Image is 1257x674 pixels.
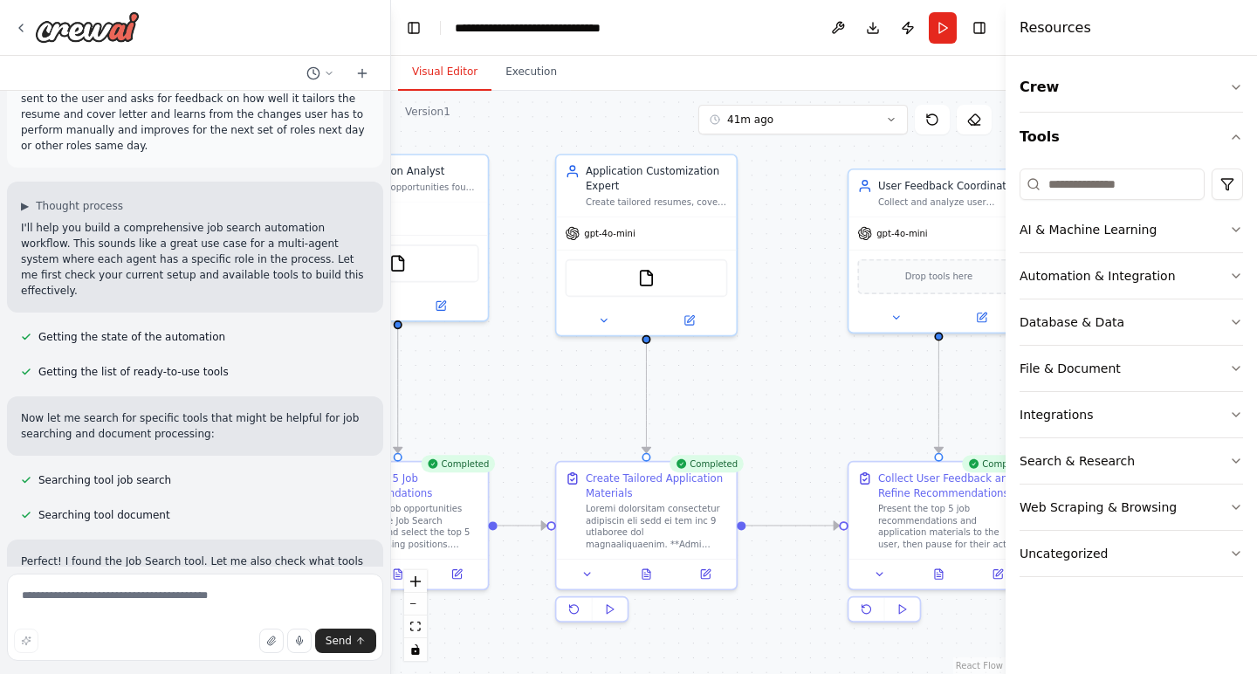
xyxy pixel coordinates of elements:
div: Completed [962,455,1036,472]
span: ▶ [21,199,29,213]
div: Application Customization Expert [586,164,727,193]
button: Execution [491,54,571,91]
div: Job Selection AnalystAnalyze job opportunities found by the Job Search Specialist and rank them b... [306,154,489,322]
div: Database & Data [1020,313,1124,331]
h4: Resources [1020,17,1091,38]
div: Job Selection Analyst [337,164,478,179]
div: Version 1 [405,105,450,119]
span: Searching tool job search [38,473,171,487]
button: Integrations [1020,392,1243,437]
p: I'll help you build a comprehensive job search automation workflow. This sounds like a great use ... [21,220,369,299]
g: Edge from 37765cfd-442f-4db9-b543-55d6662a6eef to 1630b156-d450-4cc2-881f-9cb855b450d1 [931,341,946,453]
div: Completed [421,455,495,472]
nav: breadcrumb [455,19,651,37]
g: Edge from 065da49e-03ee-460f-b17b-9fd0b9ca0c39 to ef7d4505-72e8-436d-b172-1a0cfecba77c [639,344,654,453]
span: Drop tools here [905,269,972,284]
button: Tools [1020,113,1243,162]
div: User Feedback CoordinatorCollect and analyze user feedback on job recommendations and application... [848,168,1030,334]
span: Searching tool document [38,508,170,522]
img: FileReadTool [389,255,407,272]
div: Present the top 5 job recommendations and application materials to the user, then pause for their... [878,503,1020,550]
div: CompletedCollect User Feedback and Refine RecommendationsPresent the top 5 job recommendations an... [848,461,1030,629]
p: Now let me search for specific tools that might be helpful for job searching and document process... [21,410,369,442]
button: zoom out [404,593,427,616]
span: Getting the list of ready-to-use tools [38,365,229,379]
button: Web Scraping & Browsing [1020,485,1243,530]
button: Switch to previous chat [299,63,341,84]
button: Start a new chat [348,63,376,84]
button: Click to speak your automation idea [287,629,312,653]
div: Create tailored resumes, cover letters, and fit statements for each of the top 5 selected job opp... [586,196,727,208]
div: Loremi dolorsitam consectetur adipiscin eli sedd ei tem inc 9 utlaboree dol magnaaliquaenim. **Ad... [586,503,727,550]
span: Send [326,634,352,648]
div: React Flow controls [404,570,427,661]
div: User Feedback Coordinator [878,179,1020,194]
button: Open in side panel [972,566,1023,583]
span: gpt-4o-mini [876,228,927,239]
div: AI & Machine Learning [1020,221,1157,238]
button: fit view [404,616,427,638]
div: Automation & Integration [1020,267,1176,285]
div: File & Document [1020,360,1121,377]
div: Collect and analyze user feedback on job recommendations and application materials to continuousl... [878,196,1020,208]
div: CompletedCreate Tailored Application MaterialsLoremi dolorsitam consectetur adipiscin eli sedd ei... [555,461,738,629]
button: Crew [1020,63,1243,112]
div: Completed [670,455,744,472]
button: Open in side panel [399,297,482,314]
div: Collect User Feedback and Refine Recommendations [878,471,1020,500]
div: Search & Research [1020,452,1135,470]
button: Hide right sidebar [967,16,992,40]
button: Open in side panel [432,566,483,583]
button: Hide left sidebar [402,16,426,40]
a: React Flow attribution [956,661,1003,671]
button: Open in side panel [680,566,731,583]
button: zoom in [404,570,427,593]
button: Open in side panel [648,312,731,329]
button: File & Document [1020,346,1243,391]
div: Web Scraping & Browsing [1020,499,1177,516]
button: View output [908,566,970,583]
div: Tools [1020,162,1243,591]
div: Analyze job opportunities found by the Job Search Specialist and rank them based on alignment wit... [337,182,478,193]
button: Search & Research [1020,438,1243,484]
button: AI & Machine Learning [1020,207,1243,252]
div: Application Customization ExpertCreate tailored resumes, cover letters, and fit statements for ea... [555,154,738,336]
button: Send [315,629,376,653]
button: ▶Thought process [21,199,123,213]
button: Upload files [259,629,284,653]
button: Database & Data [1020,299,1243,345]
span: 41m ago [727,113,773,127]
button: View output [367,566,429,583]
span: gpt-4o-mini [584,228,635,239]
img: FileReadTool [637,269,655,286]
div: Integrations [1020,406,1093,423]
p: Perfect! I found the Job Search tool. Let me also check what tools are available for file operati... [21,554,369,585]
button: 41m ago [698,105,908,134]
button: Uncategorized [1020,531,1243,576]
button: Open in side panel [940,309,1023,327]
div: Select Top 5 Job Recommendations [337,471,478,500]
div: CompletedSelect Top 5 Job RecommendationsAnalyze all job opportunities found by the Job Search Sp... [306,461,489,629]
span: Thought process [36,199,123,213]
span: Getting the state of the automation [38,330,225,344]
g: Edge from ef7d4505-72e8-436d-b172-1a0cfecba77c to 1630b156-d450-4cc2-881f-9cb855b450d1 [745,519,839,533]
img: Logo [35,11,140,43]
g: Edge from 88d24a10-e629-49d5-a0d1-3d370daeea8e to ef7d4505-72e8-436d-b172-1a0cfecba77c [498,519,547,533]
div: Create Tailored Application Materials [586,471,727,500]
button: Visual Editor [398,54,491,91]
div: Uncategorized [1020,545,1108,562]
button: Improve this prompt [14,629,38,653]
button: toggle interactivity [404,638,427,661]
button: View output [615,566,677,583]
g: Edge from 8f548a09-6638-4f97-9e72-820dc96beacf to 88d24a10-e629-49d5-a0d1-3d370daeea8e [390,329,405,453]
div: Analyze all job opportunities found by the Job Search Specialist and select the top 5 most promis... [337,503,478,550]
button: Automation & Integration [1020,253,1243,299]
